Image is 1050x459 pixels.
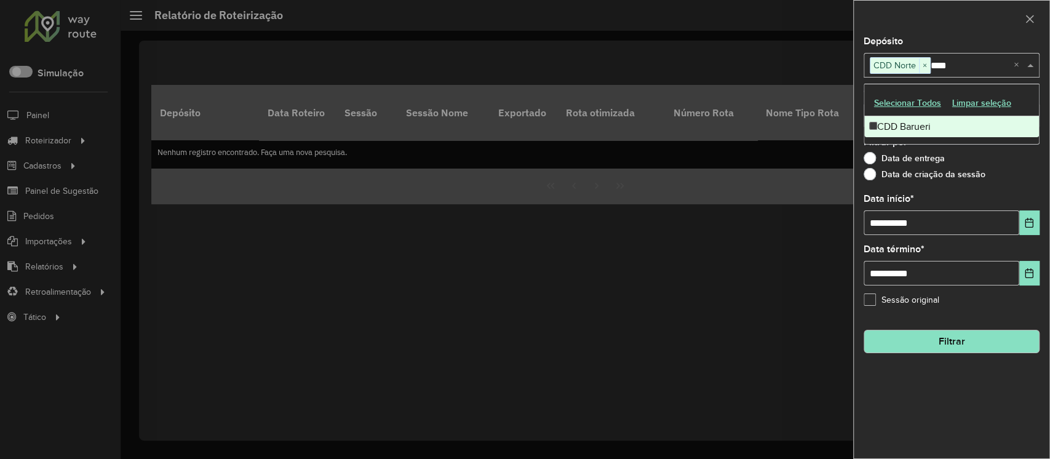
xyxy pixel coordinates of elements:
div: CDD Barueri [864,116,1039,137]
label: Data término [864,242,925,257]
span: × [919,58,930,73]
label: Data de criação da sessão [864,168,985,180]
span: Clear all [1014,58,1024,73]
button: Selecionar Todos [869,94,947,113]
label: Data de entrega [864,152,945,164]
button: Limpar seleção [947,94,1017,113]
ng-dropdown-panel: Options list [864,84,1040,145]
label: Data início [864,191,914,206]
label: Depósito [864,34,903,49]
button: Filtrar [864,330,1040,353]
button: Choose Date [1019,210,1040,235]
button: Choose Date [1019,261,1040,285]
label: Sessão original [864,293,939,306]
span: CDD Norte [870,58,919,73]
